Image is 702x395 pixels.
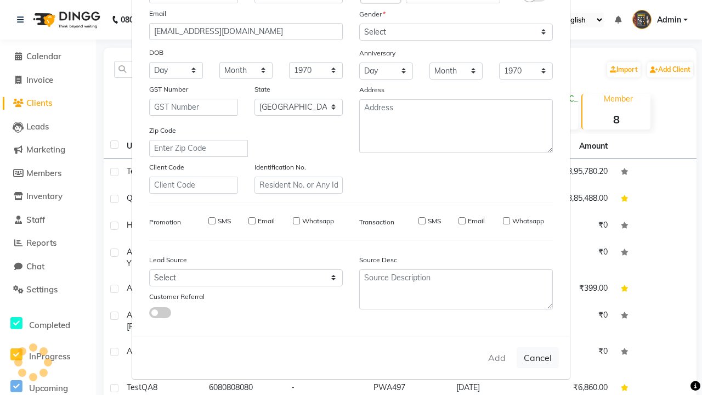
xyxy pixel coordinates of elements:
[359,85,384,95] label: Address
[512,216,544,226] label: Whatsapp
[149,23,343,40] input: Email
[258,216,275,226] label: Email
[149,292,205,302] label: Customer Referral
[149,48,163,58] label: DOB
[428,216,441,226] label: SMS
[254,84,270,94] label: State
[359,9,386,19] label: Gender
[149,126,176,136] label: Zip Code
[359,48,395,58] label: Anniversary
[517,347,559,368] button: Cancel
[149,255,187,265] label: Lead Source
[254,177,343,194] input: Resident No. or Any Id
[218,216,231,226] label: SMS
[149,217,181,227] label: Promotion
[149,99,238,116] input: GST Number
[468,216,485,226] label: Email
[359,255,397,265] label: Source Desc
[254,162,306,172] label: Identification No.
[359,217,394,227] label: Transaction
[149,84,188,94] label: GST Number
[149,9,166,19] label: Email
[149,177,238,194] input: Client Code
[149,162,184,172] label: Client Code
[149,140,248,157] input: Enter Zip Code
[302,216,334,226] label: Whatsapp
